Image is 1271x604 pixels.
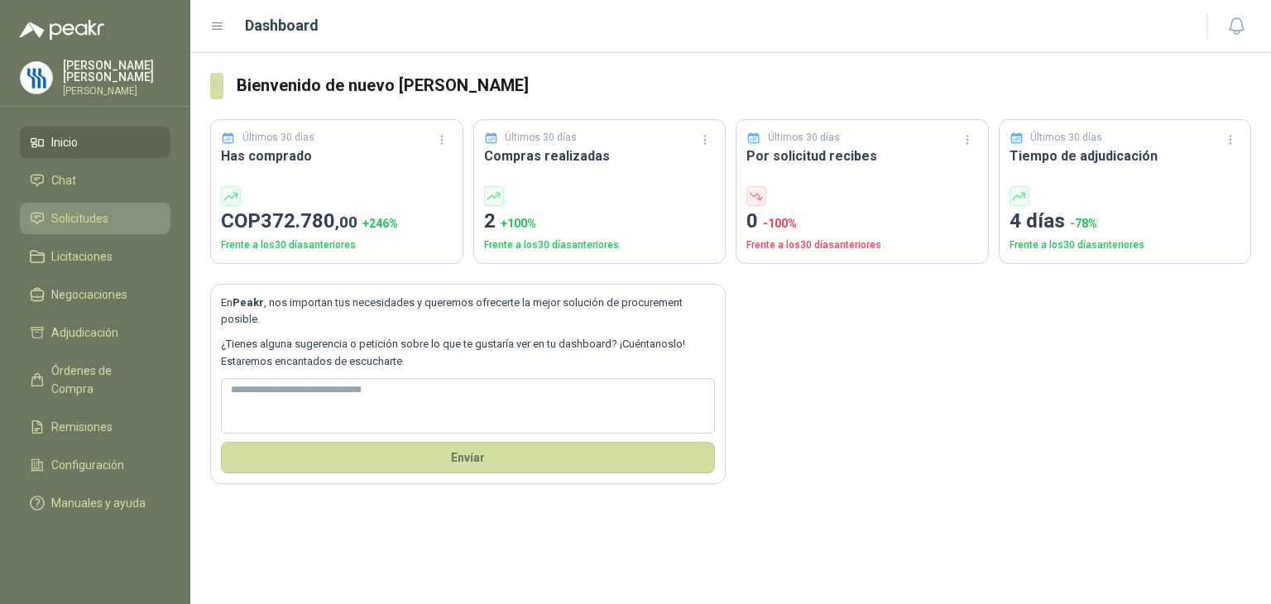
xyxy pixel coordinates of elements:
p: [PERSON_NAME] [PERSON_NAME] [63,60,170,83]
h3: Has comprado [221,146,453,166]
span: 372.780 [261,209,357,232]
p: ¿Tienes alguna sugerencia o petición sobre lo que te gustaría ver en tu dashboard? ¡Cuéntanoslo! ... [221,336,715,370]
span: Órdenes de Compra [51,362,155,398]
span: ,00 [335,213,357,232]
h3: Bienvenido de nuevo [PERSON_NAME] [237,73,1251,98]
span: -100 % [763,217,797,230]
span: Chat [51,171,76,189]
span: Negociaciones [51,285,127,304]
span: -78 % [1070,217,1097,230]
p: Últimos 30 días [242,130,314,146]
p: 2 [484,206,716,237]
h1: Dashboard [245,14,319,37]
a: Órdenes de Compra [20,355,170,405]
h3: Por solicitud recibes [746,146,978,166]
span: Remisiones [51,418,113,436]
p: Frente a los 30 días anteriores [1010,237,1241,253]
h3: Compras realizadas [484,146,716,166]
span: Configuración [51,456,124,474]
p: Últimos 30 días [505,130,577,146]
a: Remisiones [20,411,170,443]
p: En , nos importan tus necesidades y queremos ofrecerte la mejor solución de procurement posible. [221,295,715,328]
b: Peakr [233,296,264,309]
p: 4 días [1010,206,1241,237]
p: COP [221,206,453,237]
a: Chat [20,165,170,196]
span: Inicio [51,133,78,151]
p: Frente a los 30 días anteriores [221,237,453,253]
span: Licitaciones [51,247,113,266]
img: Company Logo [21,62,52,93]
span: Solicitudes [51,209,108,228]
p: Frente a los 30 días anteriores [746,237,978,253]
span: Manuales y ayuda [51,494,146,512]
p: Últimos 30 días [1030,130,1102,146]
span: Adjudicación [51,324,118,342]
span: + 246 % [362,217,398,230]
p: [PERSON_NAME] [63,86,170,96]
a: Manuales y ayuda [20,487,170,519]
img: Logo peakr [20,20,104,40]
a: Inicio [20,127,170,158]
a: Adjudicación [20,317,170,348]
button: Envíar [221,442,715,473]
a: Solicitudes [20,203,170,234]
a: Licitaciones [20,241,170,272]
a: Negociaciones [20,279,170,310]
span: + 100 % [501,217,536,230]
p: Frente a los 30 días anteriores [484,237,716,253]
p: 0 [746,206,978,237]
a: Configuración [20,449,170,481]
p: Últimos 30 días [768,130,840,146]
h3: Tiempo de adjudicación [1010,146,1241,166]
